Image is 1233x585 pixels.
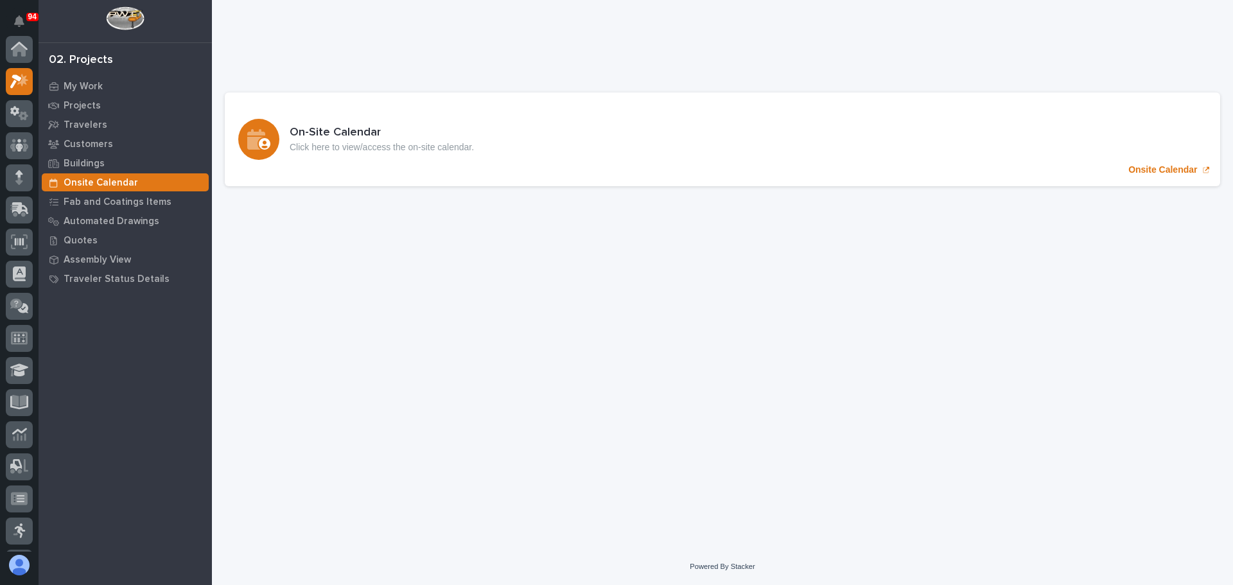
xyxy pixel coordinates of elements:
[64,139,113,150] p: Customers
[64,196,171,208] p: Fab and Coatings Items
[290,142,474,153] p: Click here to view/access the on-site calendar.
[39,269,212,288] a: Traveler Status Details
[64,216,159,227] p: Automated Drawings
[39,211,212,231] a: Automated Drawings
[39,231,212,250] a: Quotes
[39,115,212,134] a: Travelers
[64,100,101,112] p: Projects
[690,563,755,570] a: Powered By Stacker
[39,76,212,96] a: My Work
[64,81,103,92] p: My Work
[6,552,33,579] button: users-avatar
[64,119,107,131] p: Travelers
[39,134,212,153] a: Customers
[106,6,144,30] img: Workspace Logo
[290,126,474,140] h3: On-Site Calendar
[64,158,105,170] p: Buildings
[39,96,212,115] a: Projects
[6,8,33,35] button: Notifications
[16,15,33,36] div: Notifications94
[39,250,212,269] a: Assembly View
[64,235,98,247] p: Quotes
[28,12,37,21] p: 94
[64,177,138,189] p: Onsite Calendar
[39,192,212,211] a: Fab and Coatings Items
[49,53,113,67] div: 02. Projects
[1128,164,1197,175] p: Onsite Calendar
[64,254,131,266] p: Assembly View
[39,153,212,173] a: Buildings
[225,92,1220,186] a: Onsite Calendar
[64,274,170,285] p: Traveler Status Details
[39,173,212,192] a: Onsite Calendar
